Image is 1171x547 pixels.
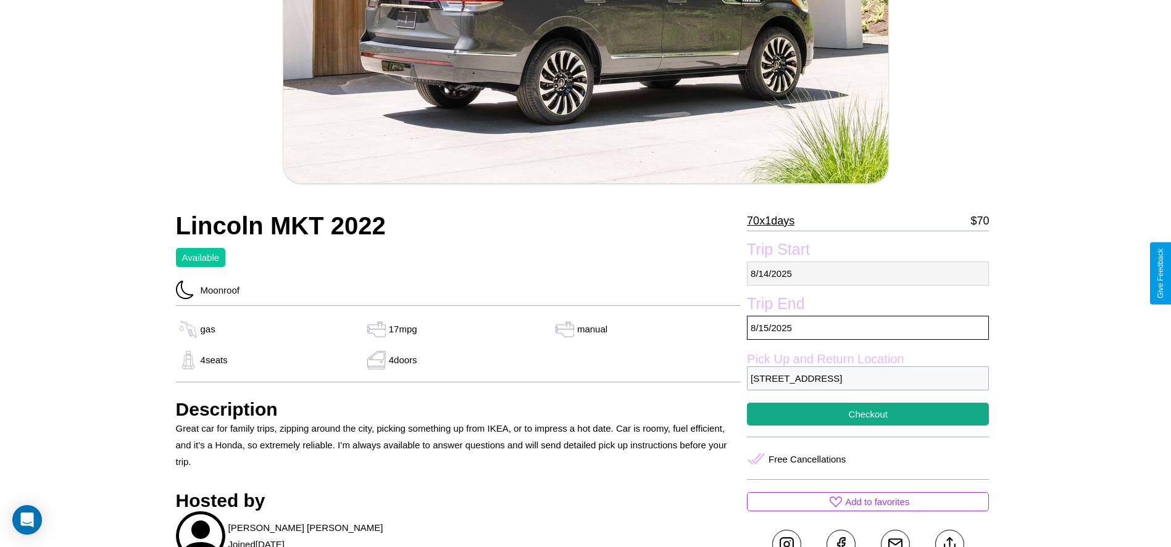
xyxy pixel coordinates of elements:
[364,320,389,339] img: gas
[389,352,417,368] p: 4 doors
[747,366,989,390] p: [STREET_ADDRESS]
[747,352,989,366] label: Pick Up and Return Location
[577,321,607,337] p: manual
[747,403,989,426] button: Checkout
[182,249,220,266] p: Available
[176,212,741,240] h2: Lincoln MKT 2022
[201,352,228,368] p: 4 seats
[228,519,383,536] p: [PERSON_NAME] [PERSON_NAME]
[176,420,741,470] p: Great car for family trips, zipping around the city, picking something up from IKEA, or to impres...
[1156,249,1165,298] div: Give Feedback
[845,493,909,510] p: Add to favorites
[176,351,201,369] img: gas
[194,282,240,298] p: Moonroof
[201,321,215,337] p: gas
[769,451,846,467] p: Free Cancellations
[389,321,417,337] p: 17 mpg
[747,241,989,261] label: Trip Start
[176,320,201,339] img: gas
[12,505,42,535] div: Open Intercom Messenger
[747,261,989,286] p: 8 / 14 / 2025
[747,295,989,316] label: Trip End
[364,351,389,369] img: gas
[747,211,794,231] p: 70 x 1 days
[176,490,741,511] h3: Hosted by
[970,211,989,231] p: $ 70
[747,316,989,340] p: 8 / 15 / 2025
[747,492,989,511] button: Add to favorites
[176,399,741,420] h3: Description
[552,320,577,339] img: gas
